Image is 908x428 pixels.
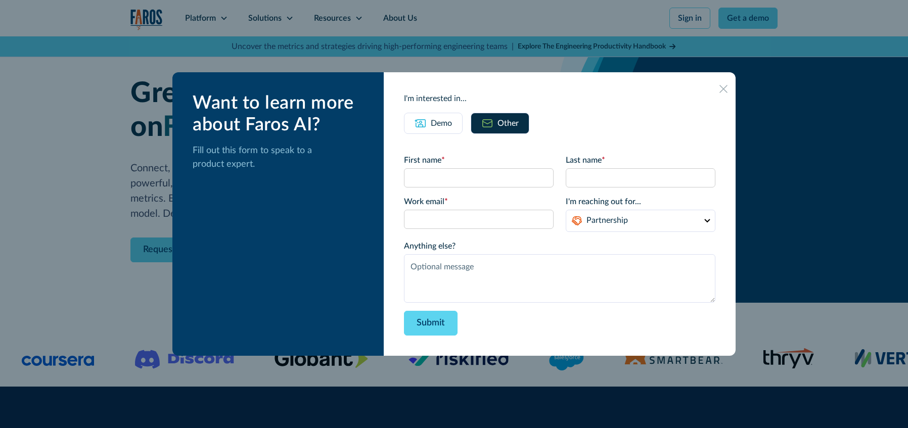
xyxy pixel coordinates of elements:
[497,117,519,129] div: Other
[431,117,452,129] div: Demo
[404,154,554,166] label: First name
[193,92,368,136] div: Want to learn more about Faros AI?
[404,154,715,336] form: Email Form
[566,154,715,166] label: Last name
[193,144,368,171] p: Fill out this form to speak to a product expert.
[566,196,715,208] label: I'm reaching out for...
[404,92,715,105] div: I'm interested in...
[404,196,554,208] label: Work email
[404,240,715,252] label: Anything else?
[404,311,458,336] input: Submit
